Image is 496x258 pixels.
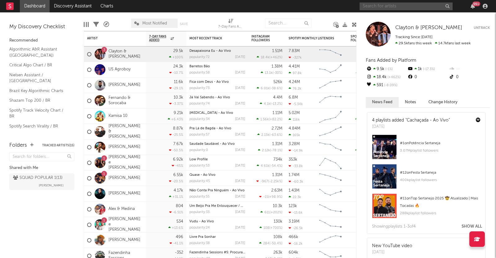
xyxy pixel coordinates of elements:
div: [DATE] [235,87,245,90]
div: -6.51 % [169,210,183,214]
div: popularity: 57 [189,133,210,136]
div: 353k [289,158,297,162]
div: popularity: 55 [189,195,210,198]
div: 130k [274,220,282,224]
div: 4.41M [289,64,300,69]
div: -14.9k [289,149,303,153]
div: popularity: 0 [189,149,208,152]
div: Folders [9,142,27,149]
div: 288k playlist followers [400,210,480,217]
div: 22.3k [289,195,301,199]
div: [DATE] [235,133,245,136]
svg: Chart title [317,62,344,78]
span: +700 % [270,226,281,230]
div: SQUAD POPULAR 1 ( 13 ) [13,174,63,182]
div: ( ) [256,117,282,121]
a: Um Beijo Pra Me Enlouquecer / Deixei de Ser Cowboy - Ao Vivo [189,204,292,208]
div: ( ) [260,102,282,106]
span: [PERSON_NAME] [39,182,64,189]
span: 1.56k [260,118,269,121]
div: 526k [273,80,282,84]
span: +462 % [387,76,401,79]
div: Barretos Bão [189,65,245,68]
div: 1.31M [272,142,282,146]
div: 11.6k [174,80,183,84]
span: -78.1 % [271,149,281,152]
div: Saudade Saudável - Ao Vivo [189,142,245,146]
div: Yasmin - Ao Vivo [189,111,245,115]
div: Já Vai Sabendo - Ao Vivo [189,96,245,99]
div: 8.87k [173,127,183,131]
div: -15.6k [289,211,303,215]
div: [DATE] [235,180,245,183]
span: -8.09 % [383,84,397,87]
a: Saudade Saudável - Ao Vivo [189,142,235,146]
svg: Chart title [317,140,344,155]
div: 6.55k [173,173,183,177]
a: SQUAD POPULAR 1(13)[PERSON_NAME] [9,173,74,190]
svg: Chart title [317,217,344,233]
div: 263k [273,251,282,255]
svg: Chart title [317,202,344,217]
a: Fica com Deus - Ao Vivo [189,80,229,84]
svg: Chart title [317,233,344,248]
div: [DATE] [235,242,245,245]
div: 3.07M playlist followers [400,147,480,154]
a: #12onFesta Sertaneja400kplaylist followers [367,164,485,193]
span: -38.6 % [270,87,281,90]
button: Untrack [474,25,490,31]
button: 99+ [471,4,475,9]
a: [PERSON_NAME] e [PERSON_NAME] [108,155,143,171]
div: 1.74M [289,173,299,177]
a: Não Conta Pra Ninguém - Ao Vivo [189,189,245,192]
div: -25.5 % [169,133,183,137]
div: popularity: 73 [189,87,210,90]
div: 804 [176,204,183,208]
div: 2.72M [272,127,282,131]
a: Brazil Key Algorithmic Charts [9,87,68,94]
div: Shared with Me [9,164,74,172]
div: -50.5 % [169,148,183,152]
div: 4.24M [289,80,300,84]
div: 3.28M [289,142,300,146]
svg: Chart title [317,171,344,186]
div: Most Recent Track [189,37,236,40]
div: Edit Columns [84,16,89,33]
a: Kamisa 10 [108,113,127,119]
div: -327k [289,56,302,60]
div: 7.83M [289,49,300,53]
div: -33.8k [289,164,303,168]
span: 6.01k [261,87,269,90]
span: 13.1k [265,71,272,75]
div: -45 % [172,164,183,168]
a: Spotify Search Virality / BR [9,123,68,130]
span: -15 [263,195,268,199]
span: -13.2 % [271,102,281,106]
a: Vudu - Ao Vivo [189,220,214,223]
div: -60.3k [289,180,303,184]
a: Fernando & Sorocaba [108,96,143,106]
div: 4.17k [174,189,183,193]
div: Fazendinha Sessions #5: Procura-se [189,251,245,254]
svg: Chart title [317,124,344,140]
div: 400k playlist followers [400,176,480,184]
a: Livre Pra Sonhar [189,235,216,239]
a: [PERSON_NAME] & [PERSON_NAME] [108,124,143,140]
a: Low Profile [189,158,208,161]
span: +82.2 % [270,118,281,121]
div: [DATE] [235,226,245,229]
div: 4.84M [289,127,300,131]
div: Um Beijo Pra Me Enlouquecer / Deixei de Ser Cowboy - Ao Vivo [189,204,245,208]
div: 9.21k [174,111,183,115]
div: +31.1 % [169,195,183,199]
div: 1.51M [272,49,282,53]
div: 123k [289,204,297,208]
a: [PERSON_NAME] e [PERSON_NAME] [108,217,143,233]
div: 534 [176,220,183,224]
div: -20.5 % [169,179,183,183]
a: Alex & Medina [108,207,135,212]
button: Save [180,22,188,26]
div: 10.3k [174,96,183,100]
div: Spotify Monthly Listeners [289,37,335,40]
svg: Chart title [317,186,344,202]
